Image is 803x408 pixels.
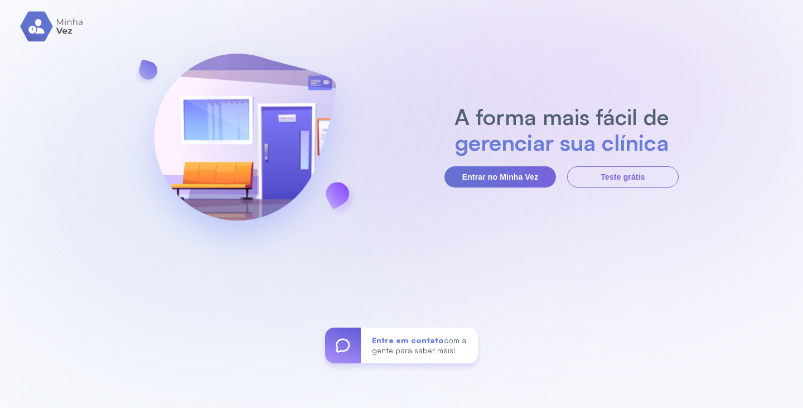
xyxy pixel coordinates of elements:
[325,328,478,363] a: Entre em contatocom a gente para saber mais!
[20,11,84,42] img: logo.svg
[567,166,679,188] button: Teste grátis
[372,335,444,345] span: Entre em contato
[444,166,556,188] button: Entrar no Minha Vez
[361,328,478,363] div: com a gente para saber mais!
[124,24,365,267] img: banner-login.svg
[449,129,675,155] h2: gerenciar sua clínica
[449,104,675,129] h2: A forma mais fácil de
